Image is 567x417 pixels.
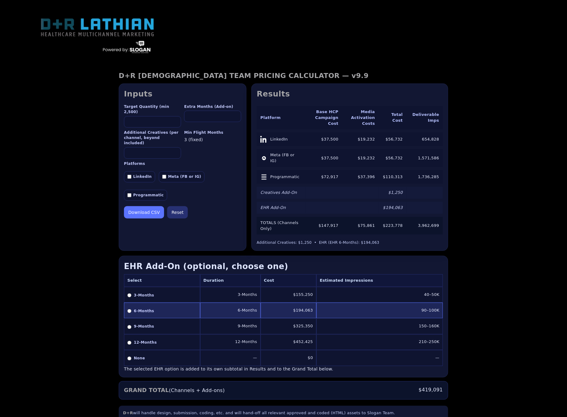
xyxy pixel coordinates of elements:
input: 6-Months [127,309,131,313]
td: $37,500 [305,133,342,146]
td: $223,778 [379,217,407,235]
input: 3-Months [127,293,131,297]
span: LinkedIn [270,137,288,142]
td: $325,350 [261,318,317,334]
td: $56,732 [379,149,407,167]
th: Media Activation Costs [342,106,379,130]
td: $19,232 [342,149,379,167]
label: Meta (FB or IG) [159,171,205,182]
p: will handle design, submission, coding, etc. and will hand-off all relevant approved and coded (H... [123,410,444,416]
h2: Results [257,89,443,99]
td: EHR Add-On [257,202,305,214]
div: The selected EHR option is added to its own subtotal in Results and to the Grand Total below. [124,366,443,372]
button: Reset [167,206,188,219]
th: Total Cost [379,106,407,130]
td: $452,425 [261,334,317,350]
label: 3-Months [127,293,197,298]
td: — [317,350,443,366]
label: Min Flight Months [184,130,241,135]
th: Deliverable Imps [407,106,443,130]
td: $155,250 [261,287,317,303]
label: None [127,356,197,361]
label: Platforms [124,161,241,166]
h1: D+R [DEMOGRAPHIC_DATA] TEAM PRICING CALCULATOR — v9.9 [119,72,448,80]
td: $147,917 [305,217,342,235]
th: Select [124,274,200,287]
button: Download CSV [124,206,164,219]
td: $19,232 [342,133,379,146]
div: 3 (fixed) [184,137,241,143]
input: Meta (FB or IG) [162,175,166,179]
td: 1,736,285 [407,170,443,184]
td: TOTALS (Channels Only) [257,217,305,235]
div: Additional Creatives: $1,250 • EHR (EHR 6-Months): $194,063 [257,240,443,245]
label: Programmatic [124,190,167,201]
td: 90–100K [317,303,443,318]
th: Platform [257,106,305,130]
td: $0 [261,350,317,366]
input: 12-Months [127,341,131,345]
td: 9-Months [200,318,261,334]
label: LinkedIn [124,171,155,182]
td: $110,313 [379,170,407,184]
td: $37,396 [342,170,379,184]
span: Programmatic [270,174,300,180]
th: Duration [200,274,261,287]
th: Cost [261,274,317,287]
label: Additional Creatives (per channel, beyond included) [124,130,181,146]
input: 9-Months [127,325,131,329]
td: 150–160K [317,318,443,334]
td: 3-Months [200,287,261,303]
label: Target Quantity (min 2,500) [124,104,181,115]
label: 6-Months [127,309,197,314]
td: Creatives Add-On [257,187,305,199]
input: Programmatic [127,193,131,197]
td: 1,571,586 [407,149,443,167]
span: Meta (FB or IG) [270,152,301,164]
label: Extra Months (Add-on) [184,104,241,109]
td: 6-Months [200,303,261,318]
td: — [200,350,261,366]
td: $1,250 [379,187,407,199]
td: $56,732 [379,133,407,146]
h3: EHR Add-On (optional, choose one) [124,261,443,272]
label: 9-Months [127,324,197,329]
strong: D+R [123,411,133,415]
input: None [127,357,131,361]
td: $194,063 [261,303,317,318]
td: 654,828 [407,133,443,146]
strong: GRAND TOTAL [124,387,169,394]
th: Estimated Impressions [317,274,443,287]
input: LinkedIn [127,175,131,179]
span: $419,091 [419,386,443,395]
td: $194,063 [379,202,407,214]
label: 12-Months [127,340,197,345]
td: 3,962,699 [407,217,443,235]
th: Base HCP Campaign Cost [305,106,342,130]
span: (Channels + Add-ons) [124,386,225,395]
td: $72,917 [305,170,342,184]
td: $75,861 [342,217,379,235]
td: 210–250K [317,334,443,350]
td: 40–50K [317,287,443,303]
td: 12-Months [200,334,261,350]
h2: Inputs [124,89,241,99]
td: $37,500 [305,149,342,167]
